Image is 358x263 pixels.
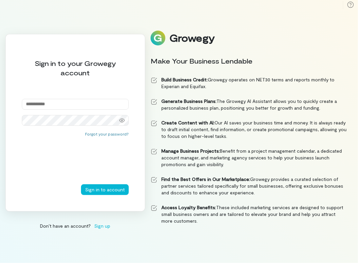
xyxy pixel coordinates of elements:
[161,98,216,104] strong: Generate Business Plans:
[85,131,129,137] button: Forgot your password?
[151,76,347,90] li: Growegy operates on NET30 terms and reports monthly to Experian and Equifax.
[161,176,250,182] strong: Find the Best Offers in Our Marketplace:
[161,148,220,154] strong: Manage Business Projects:
[151,31,165,45] img: Logo
[151,176,347,196] li: Growegy provides a curated selection of partner services tailored specifically for small business...
[161,204,216,210] strong: Access Loyalty Benefits:
[169,32,214,44] div: Growegy
[22,59,129,77] div: Sign in to your Growegy account
[81,184,129,195] button: Sign in to account
[94,222,111,229] span: Sign up
[151,56,347,66] div: Make Your Business Lendable
[151,119,347,140] li: Our AI saves your business time and money. It is always ready to draft initial content, find info...
[5,222,145,229] div: Don’t have an account?
[151,98,347,111] li: The Growegy AI Assistant allows you to quickly create a personalized business plan, positioning y...
[151,204,347,224] li: These included marketing services are designed to support small business owners and are tailored ...
[161,77,208,82] strong: Build Business Credit:
[151,148,347,168] li: Benefit from a project management calendar, a dedicated account manager, and marketing agency ser...
[161,120,214,125] strong: Create Content with AI:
